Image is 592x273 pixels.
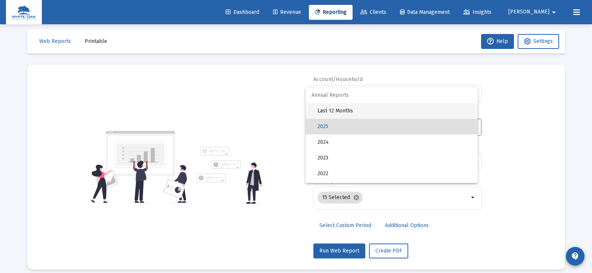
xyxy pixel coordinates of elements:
span: Last 12 Months [317,103,472,119]
span: 2025 [317,119,472,134]
span: 2021 [317,182,472,197]
span: 2024 [317,134,472,150]
span: 2022 [317,166,472,182]
span: Annual Reports [306,87,478,103]
span: 2023 [317,150,472,166]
